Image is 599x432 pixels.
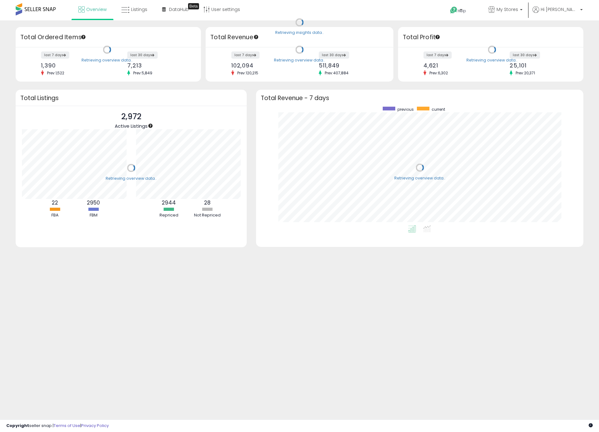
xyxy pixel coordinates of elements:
span: My Stores [497,6,518,13]
div: Retrieving overview data.. [274,57,325,63]
span: DataHub [169,6,189,13]
div: Retrieving overview data.. [394,175,445,181]
a: Help [445,2,478,20]
div: Retrieving overview data.. [81,57,133,63]
div: Retrieving overview data.. [466,57,518,63]
span: Overview [86,6,107,13]
div: Tooltip anchor [188,3,199,9]
span: Hi [PERSON_NAME] [541,6,578,13]
a: Hi [PERSON_NAME] [533,6,583,20]
div: Retrieving overview data.. [106,176,157,181]
i: Get Help [450,6,458,14]
span: Listings [131,6,147,13]
span: Help [458,8,466,13]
